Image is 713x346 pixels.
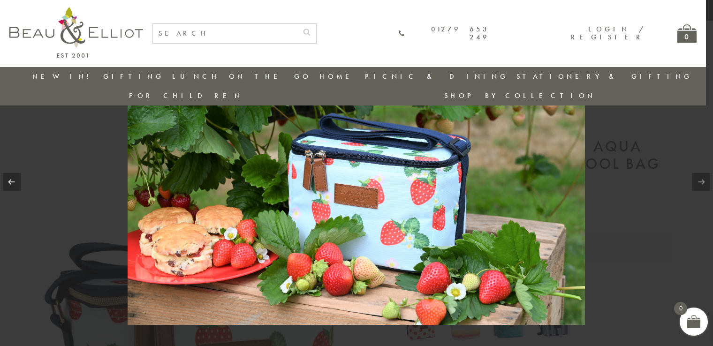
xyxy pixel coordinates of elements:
a: Home [319,72,357,81]
a: Login / Register [571,24,645,42]
a: Next [692,173,710,191]
a: Lunch On The Go [172,72,311,81]
a: Gifting [103,72,164,81]
a: Shop by collection [444,91,596,100]
input: SEARCH [153,24,297,43]
img: logo [9,7,143,58]
a: 0 [677,24,697,43]
span: 0 [674,302,687,315]
a: Picnic & Dining [365,72,508,81]
a: Stationery & Gifting [516,72,692,81]
img: DSC_7136-scaled.jpg [128,21,585,325]
a: For Children [129,91,243,100]
a: 01279 653 249 [398,25,489,42]
a: Previous [3,173,21,191]
a: New in! [32,72,95,81]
